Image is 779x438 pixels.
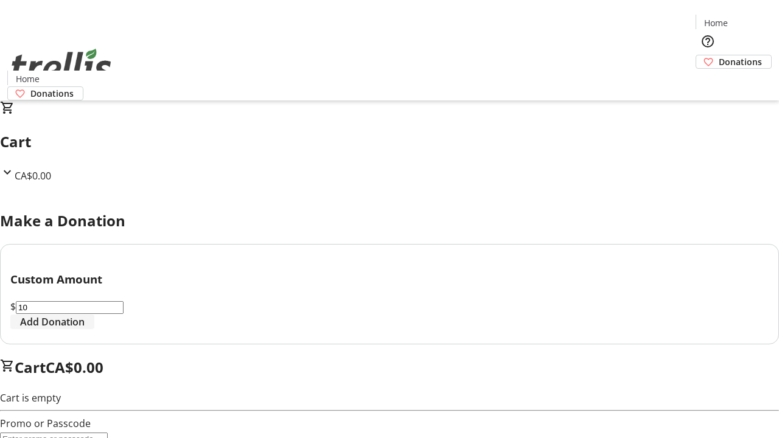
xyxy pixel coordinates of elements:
[696,29,720,54] button: Help
[696,69,720,93] button: Cart
[16,301,124,314] input: Donation Amount
[696,16,735,29] a: Home
[20,315,85,329] span: Add Donation
[30,87,74,100] span: Donations
[46,357,103,377] span: CA$0.00
[704,16,728,29] span: Home
[16,72,40,85] span: Home
[696,55,772,69] a: Donations
[7,86,83,100] a: Donations
[10,271,769,288] h3: Custom Amount
[10,315,94,329] button: Add Donation
[10,300,16,313] span: $
[719,55,762,68] span: Donations
[8,72,47,85] a: Home
[7,35,116,96] img: Orient E2E Organization jVxkaWNjuz's Logo
[15,169,51,182] span: CA$0.00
